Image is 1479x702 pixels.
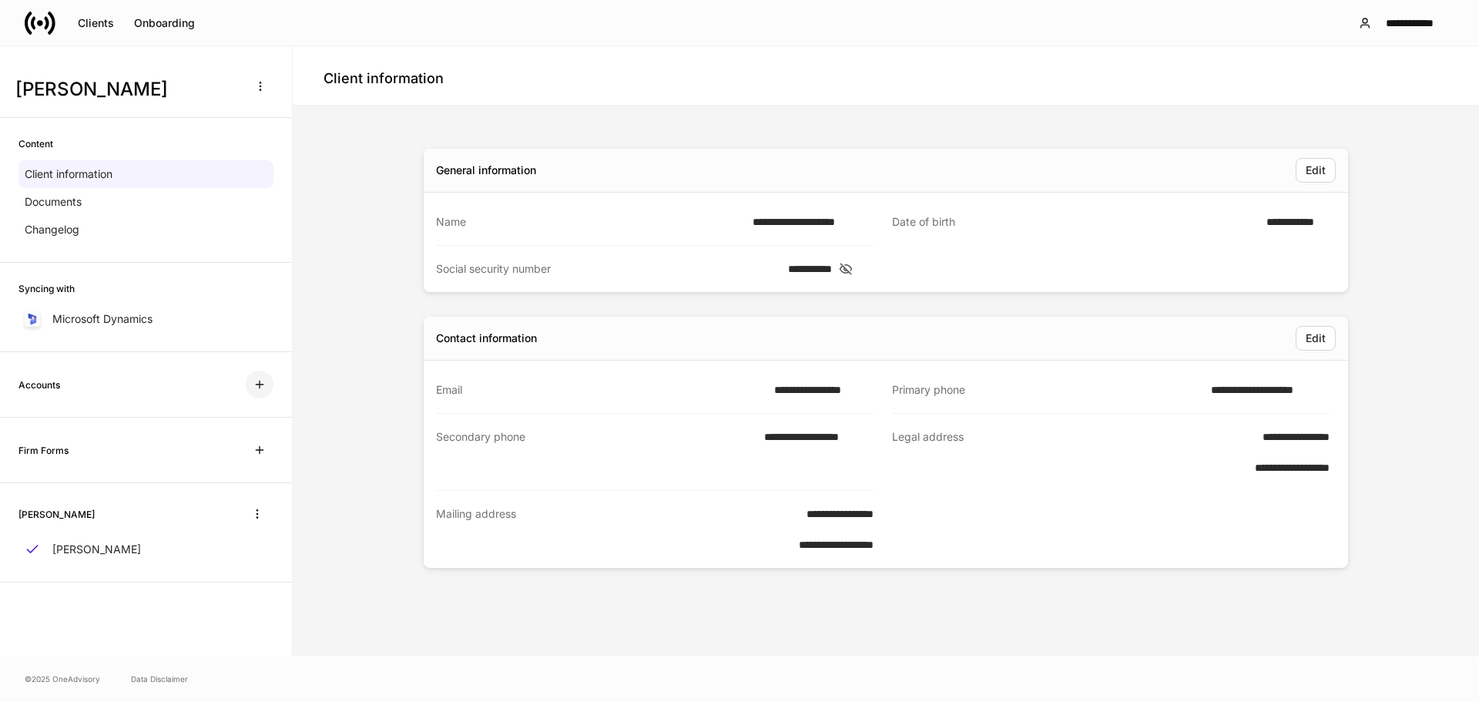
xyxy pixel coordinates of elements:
[18,443,69,458] h6: Firm Forms
[18,281,75,296] h6: Syncing with
[25,673,100,685] span: © 2025 OneAdvisory
[18,216,273,244] a: Changelog
[436,382,765,398] div: Email
[1296,326,1336,351] button: Edit
[134,18,195,29] div: Onboarding
[26,313,39,325] img: sIOyOZvWb5kUEAwh5D03bPzsWHrUXBSdsWHDhg8Ma8+nBQBvlija69eFAv+snJUCyn8AqO+ElBnIpgMAAAAASUVORK5CYII=
[52,542,141,557] p: [PERSON_NAME]
[18,136,53,151] h6: Content
[15,77,238,102] h3: [PERSON_NAME]
[131,673,188,685] a: Data Disclaimer
[1306,165,1326,176] div: Edit
[1306,333,1326,344] div: Edit
[436,506,756,553] div: Mailing address
[78,18,114,29] div: Clients
[892,429,1212,475] div: Legal address
[1296,158,1336,183] button: Edit
[25,222,79,237] p: Changelog
[18,188,273,216] a: Documents
[324,69,444,88] h4: Client information
[124,11,205,35] button: Onboarding
[436,214,743,230] div: Name
[25,166,112,182] p: Client information
[25,194,82,210] p: Documents
[436,163,536,178] div: General information
[68,11,124,35] button: Clients
[18,536,273,563] a: [PERSON_NAME]
[436,429,755,475] div: Secondary phone
[892,214,1257,230] div: Date of birth
[436,331,537,346] div: Contact information
[18,305,273,333] a: Microsoft Dynamics
[436,261,779,277] div: Social security number
[18,378,60,392] h6: Accounts
[18,160,273,188] a: Client information
[52,311,153,327] p: Microsoft Dynamics
[18,507,95,522] h6: [PERSON_NAME]
[892,382,1202,398] div: Primary phone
